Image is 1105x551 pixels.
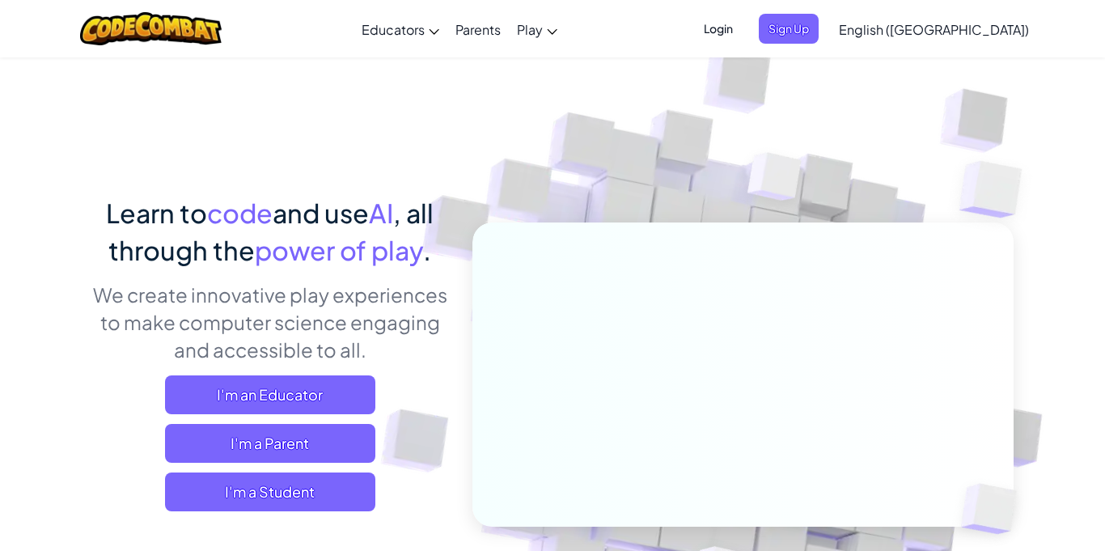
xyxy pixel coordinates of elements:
span: Learn to [106,197,207,229]
img: CodeCombat logo [80,12,222,45]
button: Sign Up [759,14,819,44]
span: and use [273,197,369,229]
a: English ([GEOGRAPHIC_DATA]) [831,7,1037,51]
a: Parents [447,7,509,51]
p: We create innovative play experiences to make computer science engaging and accessible to all. [91,281,448,363]
img: Overlap cubes [927,121,1067,258]
span: Educators [362,21,425,38]
img: Overlap cubes [718,121,834,241]
span: code [207,197,273,229]
span: English ([GEOGRAPHIC_DATA]) [839,21,1029,38]
span: . [423,234,431,266]
a: I'm an Educator [165,375,375,414]
button: I'm a Student [165,473,375,511]
a: Play [509,7,565,51]
a: I'm a Parent [165,424,375,463]
span: Play [517,21,543,38]
a: Educators [354,7,447,51]
button: Login [694,14,743,44]
span: power of play [255,234,423,266]
span: AI [369,197,393,229]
